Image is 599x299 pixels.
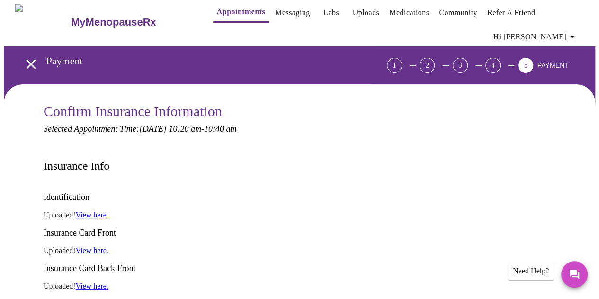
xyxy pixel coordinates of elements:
[420,58,435,73] div: 2
[385,3,433,22] button: Medications
[389,6,429,19] a: Medications
[15,4,70,40] img: MyMenopauseRx Logo
[387,58,402,73] div: 1
[44,192,555,202] h3: Identification
[561,261,588,288] button: Messages
[17,50,45,78] button: open drawer
[44,263,555,273] h3: Insurance Card Back Front
[353,6,380,19] a: Uploads
[76,282,108,290] a: View here.
[537,62,569,69] span: PAYMENT
[271,3,313,22] button: Messaging
[485,58,501,73] div: 4
[44,211,555,219] p: Uploaded!
[508,262,554,280] div: Need Help?
[349,3,384,22] button: Uploads
[323,6,339,19] a: Labs
[316,3,347,22] button: Labs
[453,58,468,73] div: 3
[439,6,477,19] a: Community
[70,6,194,39] a: MyMenopauseRx
[490,27,581,46] button: Hi [PERSON_NAME]
[44,124,236,134] em: Selected Appointment Time: [DATE] 10:20 am - 10:40 am
[493,30,578,44] span: Hi [PERSON_NAME]
[44,103,555,119] h3: Confirm Insurance Information
[44,246,555,255] p: Uploaded!
[76,211,108,219] a: View here.
[518,58,533,73] div: 5
[483,3,539,22] button: Refer a Friend
[71,16,156,28] h3: MyMenopauseRx
[213,2,269,23] button: Appointments
[46,55,334,67] h3: Payment
[44,228,555,238] h3: Insurance Card Front
[44,282,555,290] p: Uploaded!
[44,160,109,172] h3: Insurance Info
[275,6,310,19] a: Messaging
[487,6,536,19] a: Refer a Friend
[435,3,481,22] button: Community
[217,5,265,18] a: Appointments
[76,246,108,254] a: View here.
